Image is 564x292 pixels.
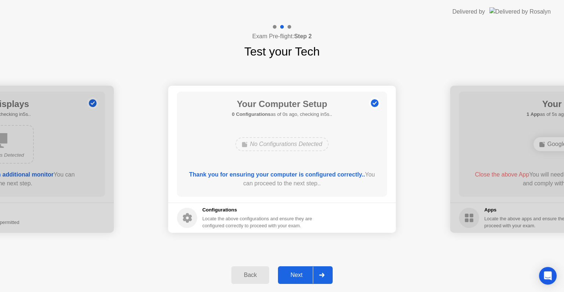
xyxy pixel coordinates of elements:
div: Next [280,272,313,278]
h5: Configurations [202,206,314,214]
b: Thank you for ensuring your computer is configured correctly.. [189,171,365,178]
div: No Configurations Detected [235,137,329,151]
div: Open Intercom Messenger [539,267,557,285]
h1: Your Computer Setup [232,97,332,111]
h4: Exam Pre-flight: [252,32,312,41]
div: You can proceed to the next step.. [188,170,377,188]
div: Back [234,272,267,278]
div: Delivered by [452,7,485,16]
button: Back [231,266,269,284]
h5: as of 0s ago, checking in5s.. [232,111,332,118]
div: Locate the above configurations and ensure they are configured correctly to proceed with your exam. [202,215,314,229]
img: Delivered by Rosalyn [489,7,551,16]
b: 0 Configurations [232,111,271,117]
button: Next [278,266,333,284]
b: Step 2 [294,33,312,39]
h1: Test your Tech [244,43,320,60]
